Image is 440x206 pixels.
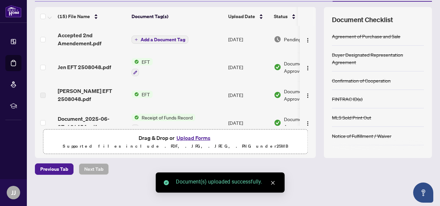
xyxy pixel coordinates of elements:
button: Open asap [413,183,433,203]
div: FINTRAC ID(s) [332,95,362,103]
button: Logo [302,117,313,128]
span: Document Approved [284,88,326,102]
button: Logo [302,34,313,45]
button: Status IconEFT [132,91,153,98]
span: Drag & Drop or [139,134,212,142]
div: Document(s) uploaded successfully. [176,178,277,186]
img: Document Status [274,91,281,99]
span: EFT [139,91,153,98]
th: Status [271,7,328,26]
th: Upload Date [226,7,271,26]
img: Status Icon [132,114,139,121]
img: Document Status [274,119,281,126]
p: Supported files include .PDF, .JPG, .JPEG, .PNG under 25 MB [47,142,303,150]
th: Document Tag(s) [129,7,226,26]
img: Status Icon [132,58,139,65]
td: [DATE] [226,108,271,137]
span: Status [274,13,288,20]
div: Confirmation of Cooperation [332,77,391,84]
div: Buyer Designated Representation Agreement [332,51,424,66]
button: Add a Document Tag [132,36,188,44]
div: Notice of Fulfillment / Waiver [332,132,391,140]
td: [DATE] [226,82,271,108]
td: [DATE] [226,26,271,53]
span: Add a Document Tag [141,37,185,42]
span: Drag & Drop orUpload FormsSupported files include .PDF, .JPG, .JPEG, .PNG under25MB [43,130,307,154]
button: Upload Forms [175,134,212,142]
img: Logo [305,38,310,43]
span: Document Checklist [332,15,393,24]
span: Jen EFT 2508048.pdf [58,63,111,71]
span: Pending Review [284,36,317,43]
img: Document Status [274,63,281,71]
th: (15) File Name [55,7,129,26]
span: EFT [139,58,153,65]
div: Agreement of Purchase and Sale [332,33,400,40]
button: Logo [302,62,313,72]
span: [PERSON_NAME] EFT 2508048.pdf [58,87,126,103]
button: Next Tab [79,163,109,175]
a: Close [269,179,277,187]
span: plus [135,38,138,41]
span: JJ [11,188,16,197]
td: [DATE] [226,53,271,82]
span: Accepted 2nd Amendement.pdf [58,31,126,47]
span: Document Approved [284,60,326,74]
span: Upload Date [228,13,255,20]
button: Status IconReceipt of Funds Record [132,114,195,132]
span: (15) File Name [58,13,90,20]
img: Status Icon [132,91,139,98]
img: Document Status [274,36,281,43]
span: Previous Tab [40,164,68,174]
button: Previous Tab [35,163,74,175]
span: check-circle [164,180,169,185]
img: Logo [305,65,310,71]
div: MLS Sold Print Out [332,114,371,121]
img: Logo [305,121,310,126]
img: logo [5,5,21,17]
span: Receipt of Funds Record [139,114,195,121]
button: Status IconEFT [132,58,153,76]
button: Add a Document Tag [132,35,188,44]
img: Logo [305,93,310,98]
button: Logo [302,90,313,100]
span: Document_2025-06-27_161454.pdf [58,115,126,131]
span: close [271,181,275,185]
span: Document Approved [284,115,326,130]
